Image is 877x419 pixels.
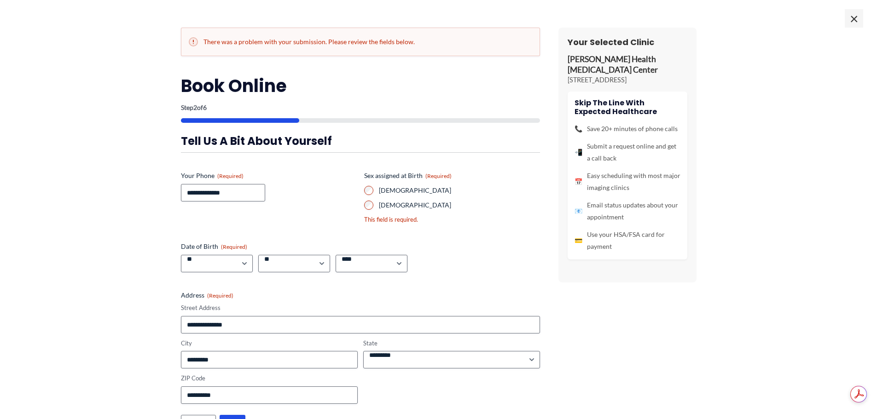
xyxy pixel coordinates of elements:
span: 💳 [575,235,582,247]
p: [STREET_ADDRESS] [568,75,687,85]
span: (Required) [207,292,233,299]
span: 📅 [575,176,582,188]
span: (Required) [221,243,247,250]
p: [PERSON_NAME] Health [MEDICAL_DATA] Center [568,54,687,75]
h2: There was a problem with your submission. Please review the fields below. [189,37,532,46]
legend: Date of Birth [181,242,247,251]
span: 📲 [575,146,582,158]
li: Easy scheduling with most major imaging clinics [575,170,680,194]
li: Save 20+ minutes of phone calls [575,123,680,135]
span: 📧 [575,205,582,217]
label: State [363,339,540,348]
label: Street Address [181,304,540,312]
label: City [181,339,358,348]
label: [DEMOGRAPHIC_DATA] [379,186,540,195]
span: (Required) [425,172,452,179]
h3: Your Selected Clinic [568,37,687,47]
h4: Skip the line with Expected Healthcare [575,98,680,116]
span: × [845,9,863,28]
span: 6 [203,103,207,111]
div: This field is required. [364,215,540,224]
span: (Required) [217,172,244,179]
label: [DEMOGRAPHIC_DATA] [379,201,540,210]
label: ZIP Code [181,374,358,383]
label: Your Phone [181,171,357,180]
span: 📞 [575,123,582,135]
span: 2 [193,103,197,111]
h3: Tell us a bit about yourself [181,134,540,148]
h2: Book Online [181,75,540,97]
li: Use your HSA/FSA card for payment [575,229,680,253]
li: Submit a request online and get a call back [575,140,680,164]
legend: Address [181,291,233,300]
p: Step of [181,104,540,111]
li: Email status updates about your appointment [575,199,680,223]
legend: Sex assigned at Birth [364,171,452,180]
